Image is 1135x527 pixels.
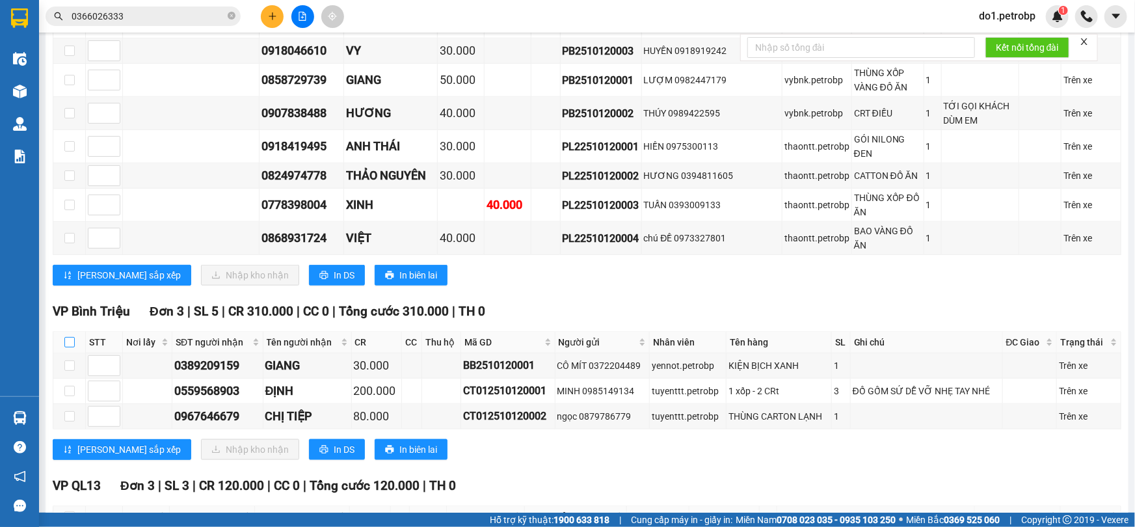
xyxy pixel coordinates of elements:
strong: 1900 633 818 [554,515,609,525]
span: Đơn 3 [150,304,184,319]
span: Mã GD [464,335,542,349]
span: Tên người nhận [267,335,338,349]
button: downloadNhập kho nhận [201,265,299,286]
sup: 1 [1059,6,1068,15]
img: icon-new-feature [1052,10,1063,22]
img: warehouse-icon [13,117,27,131]
span: sort-ascending [63,271,72,281]
td: 0858729739 [260,64,344,97]
div: PL22510120002 [563,168,639,184]
div: HUYỀN 0918919242 [644,44,780,58]
span: | [267,478,271,493]
div: HƯƠNG [346,104,435,122]
div: 200.000 [354,382,399,400]
div: Trên xe [1063,139,1119,154]
th: Nhân viên [650,332,727,353]
span: Cung cấp máy in - giấy in: [631,513,732,527]
div: ĐỊNH [265,382,349,400]
td: ANH THÁI [344,130,438,163]
td: GIANG [344,64,438,97]
div: CHỊ TIỆP [265,407,349,426]
div: THÚY 0989422595 [644,106,780,120]
div: CT012510120002 [463,408,553,424]
div: 0868931724 [261,229,341,247]
td: VIỆT [344,222,438,255]
div: BAO VÀNG ĐỒ ĂN [854,224,922,252]
span: close [1080,37,1089,46]
div: Trên xe [1063,198,1119,212]
div: GIANG [346,71,435,89]
img: phone-icon [1081,10,1093,22]
th: SL [832,332,851,353]
img: logo-vxr [11,8,28,28]
div: ĐỒ GỐM SỨ DỄ VỠ NHẸ TAY NHÉ [853,384,1000,398]
span: Nơi lấy [126,509,156,524]
td: PB2510120001 [561,64,642,97]
button: printerIn biên lai [375,265,447,286]
span: question-circle [14,441,26,453]
td: CT012510120002 [461,404,555,429]
span: Mã GD [450,509,512,524]
span: Người gửi [528,509,613,524]
div: Trên xe [1063,231,1119,245]
span: notification [14,470,26,483]
div: XINH [346,196,435,214]
div: tuyenttt.petrobp [652,409,724,424]
td: 0918419495 [260,130,344,163]
span: | [187,304,191,319]
td: PB2510120002 [561,97,642,130]
span: sort-ascending [63,445,72,455]
span: CC 0 [303,304,329,319]
div: 0907838488 [261,104,341,122]
button: downloadNhập kho nhận [201,439,299,460]
span: SL 5 [194,304,219,319]
button: printerIn DS [309,265,365,286]
td: 0918046610 [260,38,344,64]
td: PL22510120002 [561,163,642,189]
div: 1 [834,409,848,424]
div: ANH THÁI [346,137,435,155]
div: CATTON ĐỒ ĂN [854,169,922,183]
span: close-circle [228,12,235,20]
span: CR 120.000 [199,478,264,493]
div: vybnk.petrobp [784,73,849,87]
td: BB2510120001 [461,353,555,379]
th: STT [86,332,123,353]
span: | [423,478,426,493]
span: | [332,304,336,319]
div: 1 [926,106,939,120]
td: 0967646679 [172,404,263,429]
button: sort-ascending[PERSON_NAME] sắp xếp [53,265,191,286]
td: 0559568903 [172,379,263,404]
span: message [14,500,26,512]
div: HIỀN 0975300113 [644,139,780,154]
div: VIỆT [346,229,435,247]
span: VP Bình Triệu [53,304,130,319]
input: Nhập số tổng đài [747,37,975,58]
div: ngọc 0879786779 [557,409,648,424]
span: | [303,478,306,493]
span: Miền Bắc [906,513,1000,527]
td: 0907838488 [260,97,344,130]
div: thaontt.petrobp [784,198,849,212]
td: PL22510120004 [561,222,642,255]
div: PB2510120001 [563,72,639,88]
span: In biên lai [399,268,437,282]
span: Trạng thái [1064,509,1108,524]
td: ĐỊNH [263,379,352,404]
span: In biên lai [399,442,437,457]
td: 0778398004 [260,189,344,222]
img: solution-icon [13,150,27,163]
span: Đơn 3 [120,478,155,493]
span: TH 0 [429,478,456,493]
strong: 0369 525 060 [944,515,1000,525]
td: 0868931724 [260,222,344,255]
span: | [619,513,621,527]
div: THÙNG XỐP ĐỒ ĂN [854,191,922,219]
span: CR 310.000 [228,304,293,319]
span: search [54,12,63,21]
div: 40.000 [487,196,529,214]
div: Trên xe [1059,358,1119,373]
span: printer [319,445,328,455]
img: warehouse-icon [13,52,27,66]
